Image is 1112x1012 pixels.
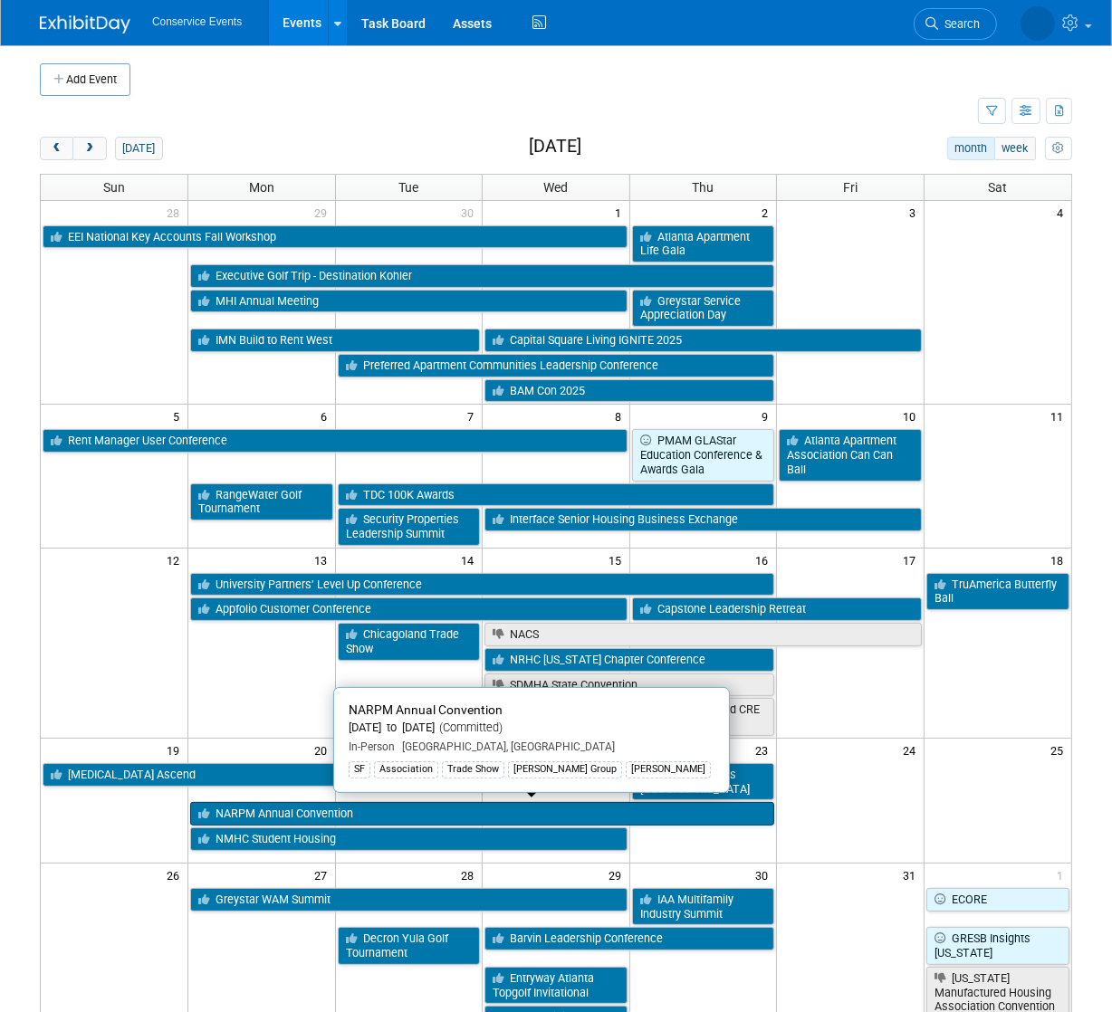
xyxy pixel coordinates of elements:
[632,888,775,925] a: IAA Multifamily Industry Summit
[1055,864,1071,886] span: 1
[613,201,629,224] span: 1
[103,180,125,195] span: Sun
[632,290,775,327] a: Greystar Service Appreciation Day
[914,8,997,40] a: Search
[901,864,924,886] span: 31
[442,761,504,778] div: Trade Show
[907,201,924,224] span: 3
[484,927,774,950] a: Barvin Leadership Conference
[459,549,482,571] span: 14
[484,329,922,352] a: Capital Square Living IGNITE 2025
[1049,405,1071,427] span: 11
[349,740,395,753] span: In-Person
[632,597,922,621] a: Capstone Leadership Retreat
[43,763,628,787] a: [MEDICAL_DATA] Ascend
[338,623,481,660] a: Chicagoland Trade Show
[760,405,776,427] span: 9
[988,180,1007,195] span: Sat
[543,180,568,195] span: Wed
[165,549,187,571] span: 12
[938,17,980,31] span: Search
[1055,201,1071,224] span: 4
[693,180,714,195] span: Thu
[484,967,628,1004] a: Entryway Atlanta Topgolf Invitational
[319,405,335,427] span: 6
[901,405,924,427] span: 10
[190,264,774,288] a: Executive Golf Trip - Destination Kohler
[632,225,775,263] a: Atlanta Apartment Life Gala
[40,15,130,33] img: ExhibitDay
[1045,137,1072,160] button: myCustomButton
[190,888,628,912] a: Greystar WAM Summit
[459,201,482,224] span: 30
[607,549,629,571] span: 15
[115,137,163,160] button: [DATE]
[312,739,335,761] span: 20
[626,761,711,778] div: [PERSON_NAME]
[395,740,615,753] span: [GEOGRAPHIC_DATA], [GEOGRAPHIC_DATA]
[40,63,130,96] button: Add Event
[190,290,628,313] a: MHI Annual Meeting
[926,888,1069,912] a: ECORE
[349,702,503,717] span: NARPM Annual Convention
[435,721,503,734] span: (Committed)
[43,429,628,453] a: Rent Manager User Conference
[843,180,858,195] span: Fri
[901,549,924,571] span: 17
[338,508,481,545] a: Security Properties Leadership Summit
[152,15,242,28] span: Conservice Events
[338,354,775,377] a: Preferred Apartment Communities Leadership Conference
[753,864,776,886] span: 30
[465,405,482,427] span: 7
[312,549,335,571] span: 13
[190,573,774,597] a: University Partners’ Level Up Conference
[374,761,438,778] div: Association
[484,673,774,697] a: SDMHA State Convention
[40,137,73,160] button: prev
[760,201,776,224] span: 2
[926,927,1069,964] a: GRESB Insights [US_STATE]
[171,405,187,427] span: 5
[508,761,622,778] div: [PERSON_NAME] Group
[613,405,629,427] span: 8
[190,802,774,826] a: NARPM Annual Convention
[312,864,335,886] span: 27
[632,429,775,481] a: PMAM GLAStar Education Conference & Awards Gala
[190,483,333,520] a: RangeWater Golf Tournament
[43,225,628,249] a: EEI National Key Accounts Fall Workshop
[398,180,418,195] span: Tue
[484,648,774,672] a: NRHC [US_STATE] Chapter Conference
[165,864,187,886] span: 26
[249,180,274,195] span: Mon
[779,429,922,481] a: Atlanta Apartment Association Can Can Ball
[753,739,776,761] span: 23
[165,739,187,761] span: 19
[484,623,922,646] a: NACS
[72,137,106,160] button: next
[1021,6,1055,41] img: Amiee Griffey
[165,201,187,224] span: 28
[190,597,628,621] a: Appfolio Customer Conference
[607,864,629,886] span: 29
[190,329,480,352] a: IMN Build to Rent West
[1049,739,1071,761] span: 25
[947,137,995,160] button: month
[459,864,482,886] span: 28
[753,549,776,571] span: 16
[349,761,370,778] div: SF
[901,739,924,761] span: 24
[994,137,1036,160] button: week
[1052,143,1064,155] i: Personalize Calendar
[312,201,335,224] span: 29
[1049,549,1071,571] span: 18
[484,508,922,531] a: Interface Senior Housing Business Exchange
[338,483,775,507] a: TDC 100K Awards
[484,379,774,403] a: BAM Con 2025
[190,827,628,851] a: NMHC Student Housing
[926,573,1069,610] a: TruAmerica Butterfly Ball
[529,137,581,157] h2: [DATE]
[349,721,714,736] div: [DATE] to [DATE]
[338,927,481,964] a: Decron Yula Golf Tournament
